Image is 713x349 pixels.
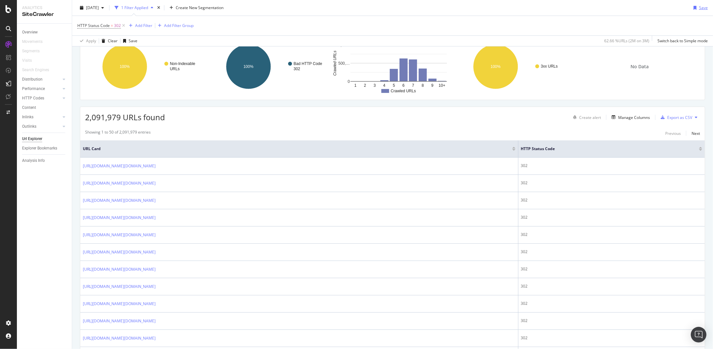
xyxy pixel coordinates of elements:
[164,23,194,28] div: Add Filter Group
[439,83,445,88] text: 10+
[114,21,121,30] span: 302
[22,157,67,164] a: Analysis Info
[665,131,681,136] div: Previous
[156,5,161,11] div: times
[83,283,156,290] a: [URL][DOMAIN_NAME][DOMAIN_NAME]
[521,146,689,152] span: HTTP Status Code
[521,301,702,306] div: 302
[354,83,357,88] text: 1
[609,113,650,121] button: Manage Columns
[521,266,702,272] div: 302
[77,3,107,13] button: [DATE]
[83,232,156,238] a: [URL][DOMAIN_NAME][DOMAIN_NAME]
[22,57,38,64] a: Visits
[412,83,414,88] text: 7
[691,3,708,13] button: Save
[170,61,195,66] text: Non-Indexable
[22,145,67,152] a: Explorer Bookmarks
[456,38,577,95] div: A chart.
[521,232,702,238] div: 302
[22,136,42,142] div: Url Explorer
[85,38,206,95] svg: A chart.
[83,318,156,324] a: [URL][DOMAIN_NAME][DOMAIN_NAME]
[22,29,38,36] div: Overview
[22,67,49,73] div: Search Engines
[22,114,33,121] div: Inlinks
[108,38,118,44] div: Clear
[383,83,386,88] text: 4
[135,23,152,28] div: Add Filter
[77,36,96,46] button: Apply
[83,266,156,273] a: [URL][DOMAIN_NAME][DOMAIN_NAME]
[22,38,49,45] a: Movements
[22,95,44,102] div: HTTP Codes
[22,123,36,130] div: Outlinks
[657,38,708,44] div: Switch back to Simple mode
[631,63,649,70] span: No Data
[22,157,45,164] div: Analysis Info
[85,112,165,123] span: 2,091,979 URLs found
[22,123,61,130] a: Outlinks
[111,23,113,28] span: =
[22,76,43,83] div: Distribution
[112,3,156,13] button: 1 Filter Applied
[338,61,350,66] text: 500,…
[521,283,702,289] div: 302
[338,43,350,47] text: 1,00…
[22,38,43,45] div: Movements
[22,5,67,11] div: Analytics
[665,129,681,137] button: Previous
[83,146,511,152] span: URL Card
[692,129,700,137] button: Next
[22,95,61,102] a: HTTP Codes
[658,112,692,123] button: Export as CSV
[22,104,67,111] a: Content
[391,89,416,93] text: Crawled URLs
[83,335,156,342] a: [URL][DOMAIN_NAME][DOMAIN_NAME]
[22,85,45,92] div: Performance
[209,38,329,95] svg: A chart.
[521,163,702,169] div: 302
[294,67,300,71] text: 302
[541,64,558,69] text: 3xx URLs
[155,22,194,30] button: Add Filter Group
[332,38,453,95] div: A chart.
[121,5,148,10] div: 1 Filter Applied
[22,29,67,36] a: Overview
[604,38,649,44] div: 62.66 % URLs ( 2M on 3M )
[86,5,99,10] span: 2025 Oct. 13th
[22,114,61,121] a: Inlinks
[521,180,702,186] div: 302
[83,197,156,204] a: [URL][DOMAIN_NAME][DOMAIN_NAME]
[22,11,67,18] div: SiteCrawler
[521,335,702,341] div: 302
[490,64,501,69] text: 100%
[431,83,434,88] text: 9
[99,36,118,46] button: Clear
[22,48,40,55] div: Segments
[129,38,137,44] div: Save
[22,57,32,64] div: Visits
[83,180,156,187] a: [URL][DOMAIN_NAME][DOMAIN_NAME]
[667,115,692,120] div: Export as CSV
[692,131,700,136] div: Next
[22,136,67,142] a: Url Explorer
[402,83,405,88] text: 6
[120,64,130,69] text: 100%
[570,112,601,123] button: Create alert
[243,64,253,69] text: 100%
[83,163,156,169] a: [URL][DOMAIN_NAME][DOMAIN_NAME]
[579,115,601,120] div: Create alert
[22,76,61,83] a: Distribution
[176,5,223,10] span: Create New Segmentation
[83,301,156,307] a: [URL][DOMAIN_NAME][DOMAIN_NAME]
[22,104,36,111] div: Content
[170,67,180,71] text: URLs
[618,115,650,120] div: Manage Columns
[521,249,702,255] div: 302
[393,83,395,88] text: 5
[22,67,56,73] a: Search Engines
[521,318,702,324] div: 302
